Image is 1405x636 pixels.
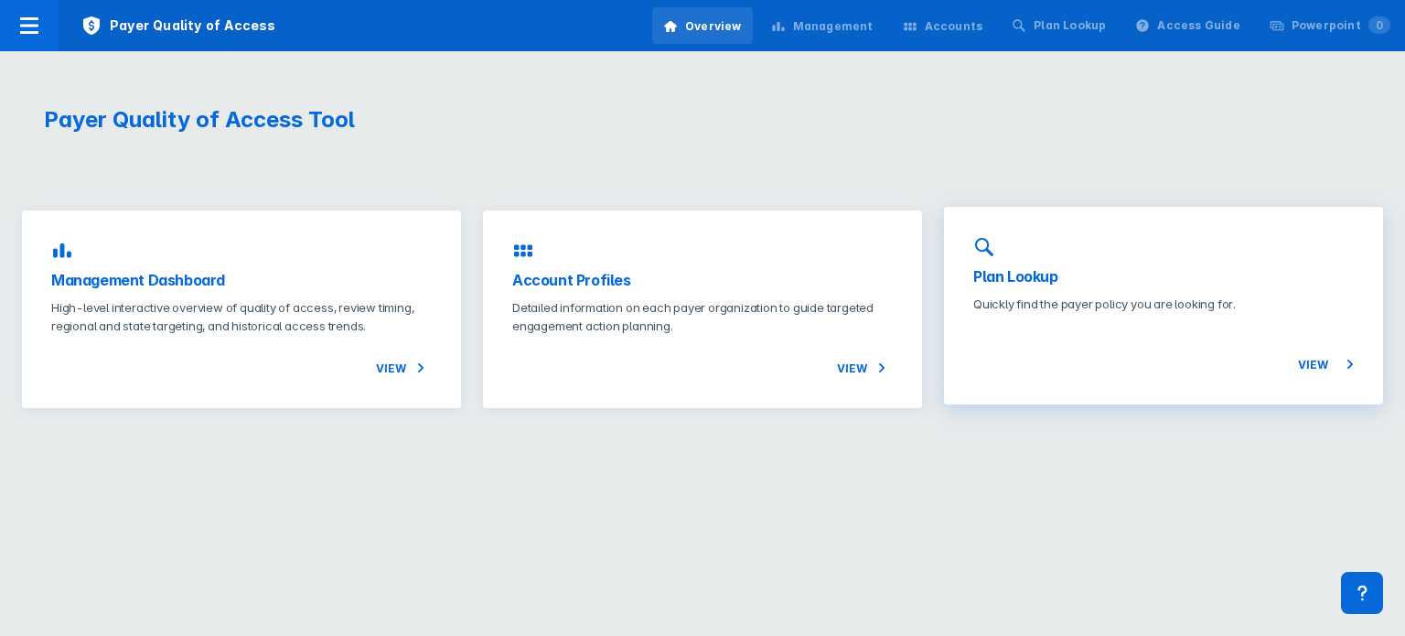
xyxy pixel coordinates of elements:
a: Management DashboardHigh-level interactive overview of quality of access, review timing, regional... [22,210,461,408]
a: Account ProfilesDetailed information on each payer organization to guide targeted engagement acti... [483,210,922,408]
div: Overview [685,18,742,35]
span: View [376,357,432,379]
h3: Account Profiles [512,269,893,291]
div: Access Guide [1157,17,1239,34]
span: View [837,357,893,379]
a: Management [760,7,885,44]
div: Accounts [925,18,983,35]
h3: Plan Lookup [973,265,1354,287]
div: Plan Lookup [1034,17,1106,34]
a: Accounts [892,7,994,44]
div: Contact Support [1341,572,1383,614]
p: Quickly find the payer policy you are looking for. [973,295,1354,313]
h3: Management Dashboard [51,269,432,291]
div: Management [793,18,874,35]
a: Overview [652,7,753,44]
span: 0 [1368,16,1390,34]
p: Detailed information on each payer organization to guide targeted engagement action planning. [512,298,893,335]
h1: Payer Quality of Access Tool [44,106,681,134]
p: High-level interactive overview of quality of access, review timing, regional and state targeting... [51,298,432,335]
div: Powerpoint [1292,17,1390,34]
span: View [1298,353,1354,375]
